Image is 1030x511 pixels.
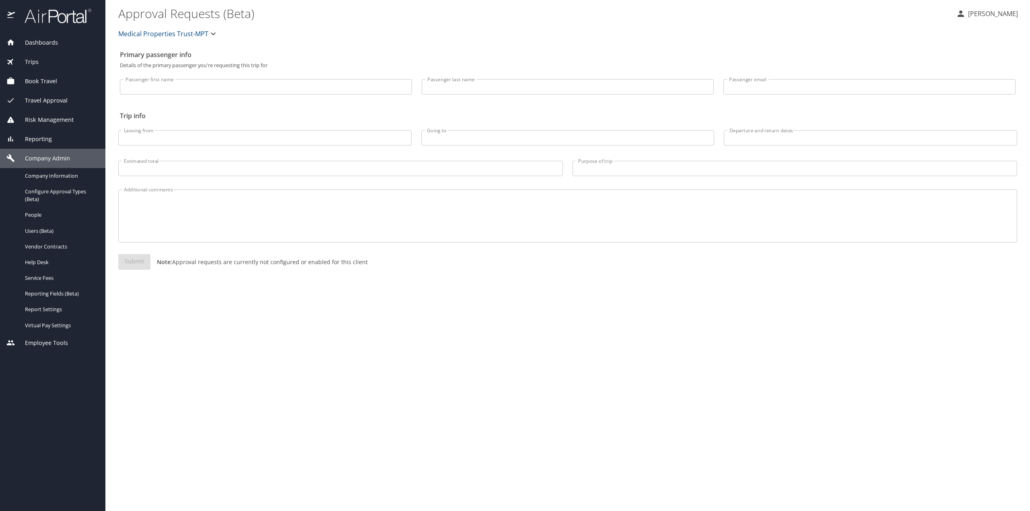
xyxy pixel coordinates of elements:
[15,339,68,347] span: Employee Tools
[25,227,96,235] span: Users (Beta)
[966,9,1018,18] p: [PERSON_NAME]
[157,258,172,266] strong: Note:
[25,306,96,313] span: Report Settings
[120,48,1016,61] h2: Primary passenger info
[25,243,96,250] span: Vendor Contracts
[7,8,16,24] img: icon-airportal.png
[115,26,221,42] button: Medical Properties Trust-MPT
[25,211,96,219] span: People
[15,77,57,86] span: Book Travel
[150,258,368,266] p: Approval requests are currently not configured or enabled for this client
[118,1,950,26] h1: Approval Requests (Beta)
[25,322,96,329] span: Virtual Pay Settings
[25,259,96,266] span: Help Desk
[120,63,1016,68] p: Details of the primary passenger you're requesting this trip for
[15,115,74,124] span: Risk Management
[15,96,68,105] span: Travel Approval
[16,8,91,24] img: airportal-logo.png
[25,290,96,298] span: Reporting Fields (Beta)
[15,135,52,144] span: Reporting
[15,57,39,66] span: Trips
[953,6,1021,21] button: [PERSON_NAME]
[15,38,58,47] span: Dashboards
[25,172,96,180] span: Company Information
[118,28,208,39] span: Medical Properties Trust-MPT
[120,109,1016,122] h2: Trip info
[15,154,70,163] span: Company Admin
[25,274,96,282] span: Service Fees
[25,188,96,203] span: Configure Approval Types (Beta)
